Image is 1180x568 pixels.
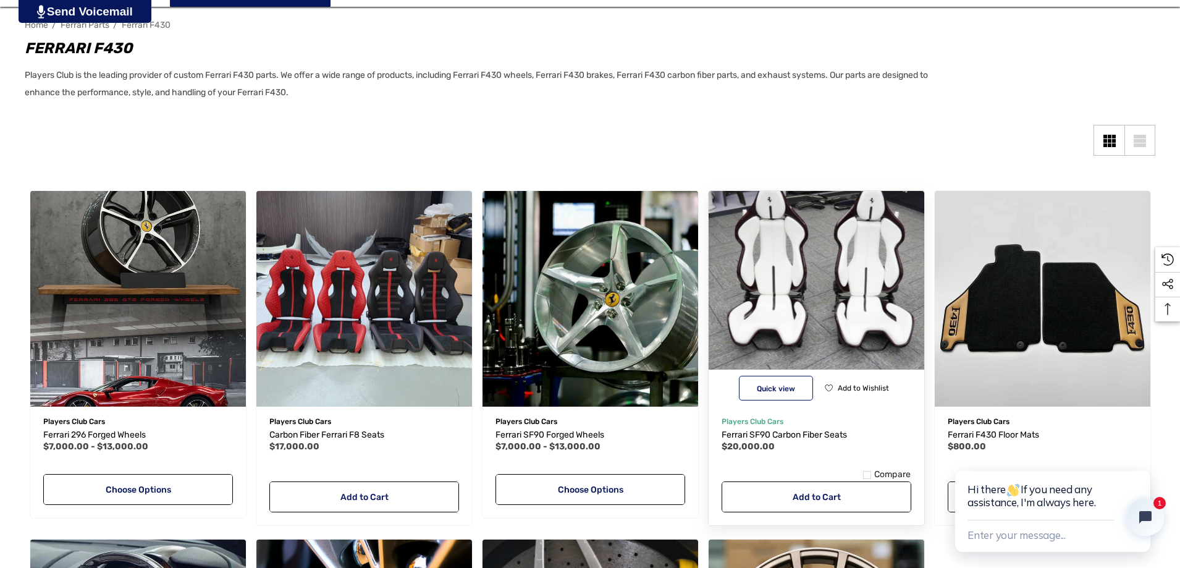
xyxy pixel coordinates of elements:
span: $17,000.00 [269,441,319,452]
a: Carbon Fiber Ferrari F8 Seats,$17,000.00 [256,191,472,407]
a: Ferrari F430 Floor Mats,$800.00 [948,428,1137,443]
p: Players Club Cars [43,413,233,430]
a: List View [1124,125,1155,156]
a: Add to Cart [722,481,911,512]
a: Ferrari 296 Forged Wheels,Price range from $7,000.00 to $13,000.00 [43,428,233,443]
span: $7,000.00 - $13,000.00 [43,441,148,452]
span: Ferrari F430 Floor Mats [948,430,1039,440]
p: Players Club Cars [948,413,1137,430]
a: Ferrari SF90 Forged Wheels,Price range from $7,000.00 to $13,000.00 [495,428,685,443]
img: Ferrari SF90 Wheels [483,191,698,407]
span: Add to Wishlist [838,384,889,392]
nav: Breadcrumb [25,14,1155,36]
span: $7,000.00 - $13,000.00 [495,441,601,452]
a: Choose Options [495,474,685,505]
span: $800.00 [948,441,986,452]
p: Players Club is the leading provider of custom Ferrari F430 parts. We offer a wide range of produ... [25,67,951,101]
svg: Social Media [1161,278,1174,290]
p: Players Club Cars [495,413,685,430]
a: Ferrari SF90 Carbon Fiber Seats,$20,000.00 [709,191,924,407]
img: Carbon Fiber Ferrari F8 Seats [256,191,472,407]
button: Quick View [739,376,813,401]
a: Ferrari SF90 Carbon Fiber Seats,$20,000.00 [722,428,911,443]
p: Players Club Cars [722,413,911,430]
a: Home [25,20,48,30]
span: Ferrari 296 Forged Wheels [43,430,146,440]
a: Grid View [1094,125,1124,156]
span: Quick view [757,384,795,393]
span: $20,000.00 [722,441,775,452]
span: Compare [874,469,911,480]
a: Add to Cart [269,481,459,512]
a: Ferrari F430 [122,20,171,30]
a: Carbon Fiber Ferrari F8 Seats,$17,000.00 [269,428,459,443]
a: Ferrari 296 Forged Wheels,Price range from $7,000.00 to $13,000.00 [30,191,246,407]
span: Carbon Fiber Ferrari F8 Seats [269,430,384,440]
a: Ferrari F430 Floor Mats,$800.00 [935,191,1150,407]
img: Ferrari 296 Forged Wheels [30,191,246,407]
svg: Recently Viewed [1161,253,1174,266]
span: Ferrari SF90 Forged Wheels [495,430,604,440]
a: Ferrari Parts [61,20,109,30]
button: Wishlist [820,376,893,401]
h1: Ferrari F430 [25,37,951,59]
svg: Top [1155,303,1180,315]
img: Ferrari F430 Floor Mats [935,191,1150,407]
a: Ferrari SF90 Forged Wheels,Price range from $7,000.00 to $13,000.00 [483,191,698,407]
span: Ferrari SF90 Carbon Fiber Seats [722,430,847,440]
iframe: Tidio Chat [943,431,1180,568]
a: Choose Options [43,474,233,505]
p: Players Club Cars [269,413,459,430]
img: Ferrari SF90 Carbon Fiber Seats [697,180,935,417]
